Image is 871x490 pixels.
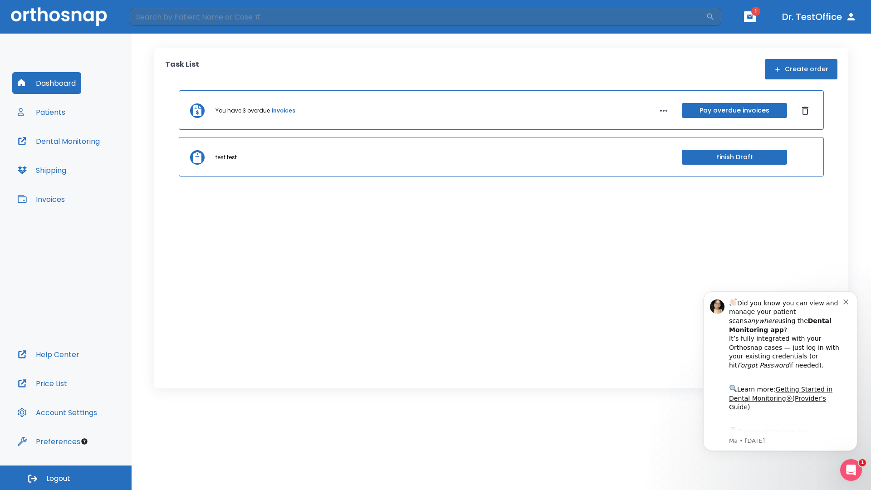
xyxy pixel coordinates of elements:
[12,159,72,181] button: Shipping
[840,459,862,481] iframe: Intercom live chat
[154,20,161,27] button: Dismiss notification
[778,9,860,25] button: Dr. TestOffice
[682,103,787,118] button: Pay overdue invoices
[272,107,295,115] a: invoices
[682,150,787,165] button: Finish Draft
[12,101,71,123] button: Patients
[12,343,85,365] button: Help Center
[80,437,88,446] div: Tooltip anchor
[46,474,70,484] span: Logout
[12,431,86,452] button: Preferences
[12,188,70,210] button: Invoices
[12,372,73,394] button: Price List
[12,130,105,152] button: Dental Monitoring
[165,59,199,79] p: Task List
[690,278,871,465] iframe: Intercom notifications message
[765,59,837,79] button: Create order
[798,103,812,118] button: Dismiss
[39,148,154,194] div: Download the app: | ​ Let us know if you need help getting started!
[751,7,760,16] span: 1
[859,459,866,466] span: 1
[11,7,107,26] img: Orthosnap
[215,107,270,115] p: You have 3 overdue
[39,150,120,167] a: App Store
[130,8,706,26] input: Search by Patient Name or Case #
[12,402,103,423] button: Account Settings
[215,153,237,162] p: test test
[12,72,81,94] button: Dashboard
[39,159,154,167] p: Message from Ma, sent 1w ago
